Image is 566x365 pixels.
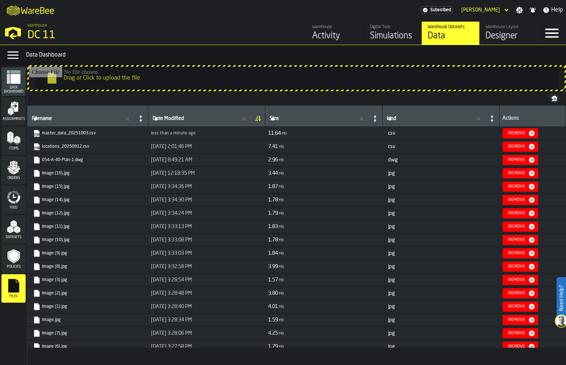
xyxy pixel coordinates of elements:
div: Remove [505,211,528,216]
span: jpg [388,264,395,269]
button: button-Remove [502,142,538,152]
span: master_data_20251003.csv [32,128,144,138]
a: link-to-https://s3.eu-west-1.amazonaws.com/drive.app.warebee.com/2e91095d-d0fa-471d-87cf-b9f7f816... [33,210,141,217]
span: jpg [388,197,395,202]
a: link-to-https://s3.eu-west-1.amazonaws.com/drive.app.warebee.com/2e91095d-d0fa-471d-87cf-b9f7f816... [33,276,141,284]
span: 2.96 [268,157,278,163]
span: jpg [388,277,395,282]
div: Activity [312,30,358,42]
div: Data Dashboard [26,51,563,59]
span: jpg [388,344,395,349]
span: Image (2).jpg [32,288,144,298]
a: link-to-https://s3.eu-west-1.amazonaws.com/drive.app.warebee.com/2e91095d-d0fa-471d-87cf-b9f7f816... [33,170,141,177]
span: 054-A-40-Plan-1.dwg [32,155,144,165]
span: label [32,116,52,121]
span: MB [279,305,284,309]
span: MB [279,145,284,149]
button: button-Remove [502,248,538,258]
span: MB [279,332,284,336]
span: 1.57 [268,277,278,282]
button: button-Remove [502,315,538,325]
span: Image (7).jpg [32,328,144,338]
label: button-toggle-Notifications [526,6,539,14]
li: menu Data Dashboard [1,67,26,96]
span: Image (10).jpg [32,235,144,245]
span: [DATE] 2:01:46 PM [151,144,192,150]
li: menu Feed [1,186,26,214]
div: Remove [505,237,528,242]
li: menu Datasets [1,215,26,244]
button: button-Remove [502,222,538,232]
a: link-to-https://s3.eu-west-1.amazonaws.com/drive.app.warebee.com/2e91095d-d0fa-471d-87cf-b9f7f816... [33,263,141,270]
label: button-toggle-Data Menu [3,48,23,62]
span: MB [279,159,284,163]
span: MB [279,199,284,202]
span: jpg [388,317,395,322]
div: Remove [505,331,528,336]
div: Remove [505,317,528,322]
span: csv [388,131,395,136]
div: Data [428,30,474,42]
div: Warehouse [312,25,358,30]
span: 1.78 [268,237,278,242]
a: link-to-/wh/i/2e91095d-d0fa-471d-87cf-b9f7f81665fc/data [422,22,479,45]
span: Image (12).jpg [32,208,144,218]
span: Image (1).jpg [32,302,144,312]
span: MB [279,252,284,256]
span: MB [279,319,284,322]
span: 3.44 [268,171,278,176]
span: MB [279,212,284,216]
div: Remove [505,157,528,163]
span: 4.01 [268,304,278,309]
div: DropdownMenuValue-Kim Jonsson [461,7,500,13]
div: Remove [505,291,528,296]
span: [DATE] 3:28:54 PM [151,277,192,283]
a: link-to-/wh/i/2e91095d-d0fa-471d-87cf-b9f7f81665fc/settings/billing [421,6,453,14]
span: [DATE] 12:18:35 PM [151,170,195,176]
button: button-Remove [502,342,538,352]
button: button-Remove [502,182,538,192]
span: MB [279,345,284,349]
span: MB [279,239,284,242]
span: dwg [388,157,398,163]
span: jpg [388,291,395,296]
a: link-to-https://s3.eu-west-1.amazonaws.com/drive.app.warebee.com/2e91095d-d0fa-471d-87cf-b9f7f816... [33,343,141,350]
button: button-Remove [502,128,538,138]
span: jpg [388,331,395,336]
span: Assignments [1,117,26,121]
a: link-to-https://s3.eu-west-1.amazonaws.com/drive.app.warebee.com/2e91095d-d0fa-471d-87cf-b9f7f816... [33,303,141,310]
span: Image (6).jpg [32,342,144,352]
div: Warehouse Datasets [428,25,474,30]
div: Remove [505,131,528,136]
span: 3.80 [268,291,278,296]
a: link-to-https://s3.eu-west-1.amazonaws.com/drive.app.warebee.com/2e91095d-d0fa-471d-87cf-b9f7f816... [33,183,141,190]
span: [DATE] 3:33:13 PM [151,224,192,230]
span: 1.59 [268,317,278,322]
span: 1.84 [268,251,278,256]
div: Updated: 10/3/2025, 9:43:23 AM Created: 10/3/2025, 9:43:23 AM [151,131,262,136]
span: Image (16).jpg [32,168,144,178]
span: MB [279,185,284,189]
span: Datasets [1,235,26,239]
span: 4.25 [268,331,278,336]
label: button-toggle-Help [540,6,566,14]
li: menu Orders [1,156,26,185]
div: Warehouse Layout [486,25,531,30]
a: link-to-https://s3.eu-west-1.amazonaws.com/drive.app.warebee.com/2e91095d-d0fa-471d-87cf-b9f7f816... [33,316,141,324]
span: [DATE] 3:33:03 PM [151,250,192,256]
span: Subscribed [430,8,451,13]
span: 1.83 [268,224,278,229]
button: button- [549,94,560,103]
span: Warehouse [27,23,47,28]
span: [DATE] 3:28:40 PM [151,304,192,310]
span: Files [1,294,26,298]
span: Image (8).jpg [32,262,144,272]
span: jpg [388,251,395,256]
div: Menu Subscription [421,6,453,14]
span: MB [279,225,284,229]
span: Image (11).jpg [32,222,144,232]
span: 7.41 [268,144,278,149]
button: button-Remove [502,302,538,312]
a: link-to-https://s3.eu-west-1.amazonaws.com/drive.app.warebee.com/2e91095d-d0fa-471d-87cf-b9f7f816... [33,223,141,230]
button: button-Remove [502,275,538,285]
